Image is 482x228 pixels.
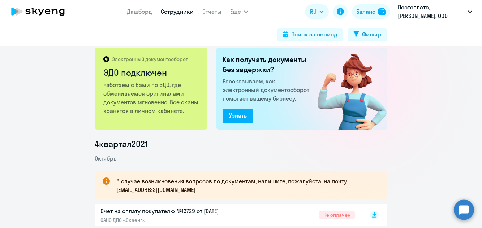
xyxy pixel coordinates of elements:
p: Электронный документооборот [112,56,188,62]
div: Поиск за период [291,30,337,39]
span: Не оплачен [319,211,355,219]
span: Ещё [230,7,241,16]
p: ОАНО ДПО «Скаенг» [100,217,252,223]
h2: Как получать документы без задержки? [223,54,312,75]
p: Счет на оплату покупателю №13729 от [DATE] [100,207,252,215]
span: Октябрь [95,155,116,162]
a: Счет на оплату покупателю №13729 от [DATE]ОАНО ДПО «Скаенг»Не оплачен [100,207,355,223]
a: Дашборд [127,8,152,15]
div: Баланс [356,7,375,16]
a: Отчеты [202,8,221,15]
button: Узнать [223,109,253,123]
img: balance [378,8,386,15]
button: RU [305,4,329,19]
button: Фильтр [348,28,387,41]
img: connected [306,48,387,130]
h2: ЭДО подключен [103,67,200,78]
p: В случае возникновения вопросов по документам, напишите, пожалуйста, на почту [EMAIL_ADDRESS][DOM... [116,177,374,194]
button: Поиск за период [277,28,343,41]
p: Постоплата, [PERSON_NAME], ООО [398,3,465,20]
li: 4 квартал 2021 [95,138,387,150]
a: Сотрудники [161,8,194,15]
div: Узнать [229,111,247,120]
p: Работаем с Вами по ЭДО, где обмениваемся оригиналами документов мгновенно. Все сканы хранятся в л... [103,80,200,115]
button: Балансbalance [352,4,390,19]
button: Ещё [230,4,248,19]
p: Рассказываем, как электронный документооборот помогает вашему бизнесу. [223,77,312,103]
div: Фильтр [362,30,382,39]
span: RU [310,7,317,16]
button: Постоплата, [PERSON_NAME], ООО [394,3,476,20]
